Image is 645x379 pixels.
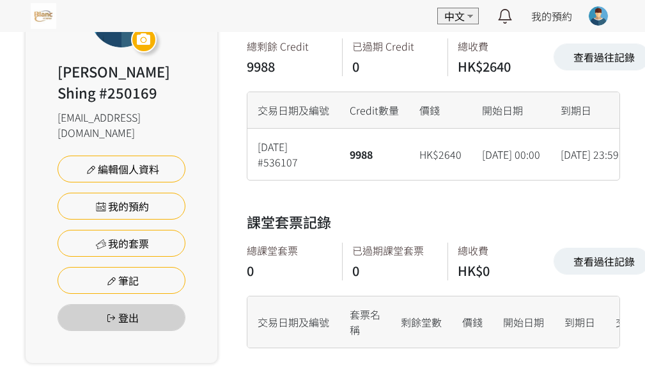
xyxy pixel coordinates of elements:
div: [DATE] 00:00 [472,129,550,180]
div: 交易日期及編號 [247,296,339,348]
div: 9988 [339,129,409,180]
div: Credit數量 [339,92,409,129]
div: HK$0 [458,261,541,280]
div: 開始日期 [493,296,554,348]
div: HK$2640 [458,57,541,76]
div: 到期日 [550,92,629,129]
div: 套票名稱 [339,296,391,348]
div: 0 [352,261,435,280]
a: 編輯個人資料 [58,156,185,182]
div: 0 [247,261,329,280]
div: [EMAIL_ADDRESS][DOMAIN_NAME] [58,109,185,140]
div: 價錢 [409,92,472,129]
a: 我的預約 [58,193,185,220]
div: 總收費 [458,38,541,54]
div: 價錢 [452,296,493,348]
div: 已過期 Credit [352,38,435,54]
a: 我的套票 [58,230,185,257]
div: 到期日 [554,296,605,348]
div: 總剩餘 Credit [247,38,329,54]
div: 開始日期 [472,92,550,129]
div: 0 [352,57,435,76]
div: 剩餘堂數 [391,296,452,348]
a: 筆記 [58,267,185,294]
button: 登出 [58,304,185,331]
div: 9988 [247,57,329,76]
div: HK$2640 [409,129,472,180]
h2: 課堂套票記錄 [247,211,331,232]
div: 總收費 [458,243,541,258]
a: 我的預約 [531,8,572,24]
div: 交易日期及編號 [247,92,339,129]
div: [DATE] 23:59 [550,129,629,180]
div: [DATE] #536107 [247,129,339,180]
div: 總課堂套票 [247,243,329,258]
div: 已過期課堂套票 [352,243,435,258]
img: THgjIW9v0vP8FkcVPggNTCb1B0l2x6CQsFzpAQmc.jpg [31,3,56,29]
div: [PERSON_NAME] Shing #250169 [58,61,185,103]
